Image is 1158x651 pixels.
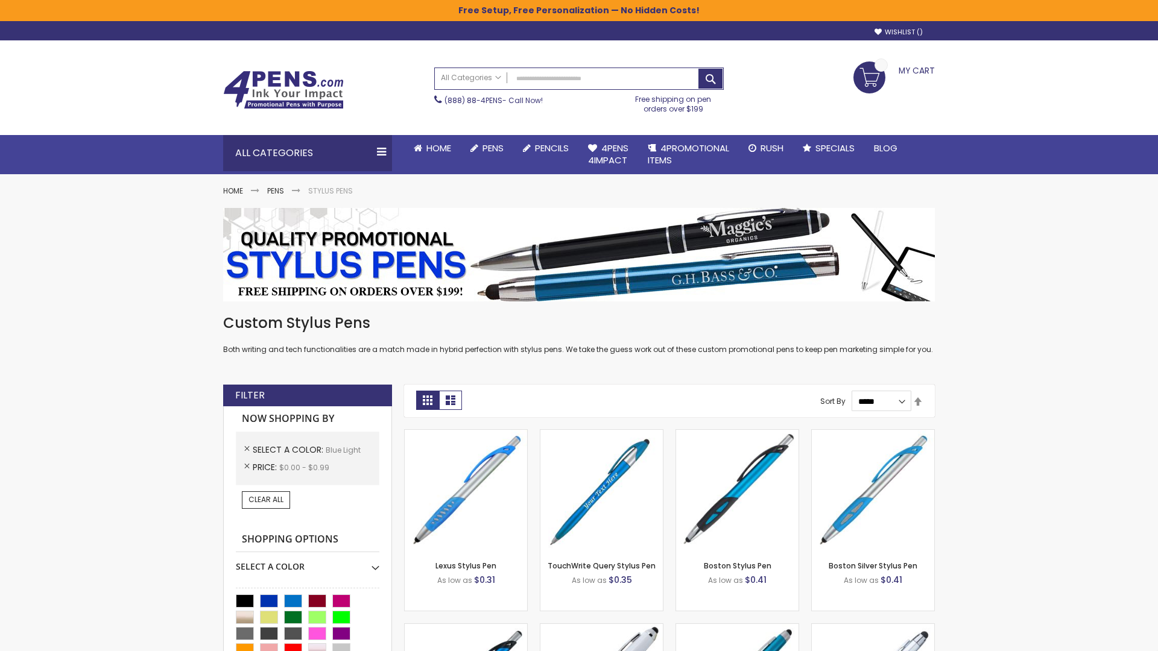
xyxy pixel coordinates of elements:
[279,462,329,473] span: $0.00 - $0.99
[308,186,353,196] strong: Stylus Pens
[223,313,935,333] h1: Custom Stylus Pens
[745,574,767,586] span: $0.41
[253,444,326,456] span: Select A Color
[875,28,923,37] a: Wishlist
[540,430,663,552] img: TouchWrite Query Stylus Pen-Blue Light
[864,135,907,162] a: Blog
[416,391,439,410] strong: Grid
[242,491,290,508] a: Clear All
[812,623,934,634] a: Silver Cool Grip Stylus Pen-Blue - Light
[829,561,917,571] a: Boston Silver Stylus Pen
[623,90,724,114] div: Free shipping on pen orders over $199
[405,430,527,552] img: Lexus Stylus Pen-Blue - Light
[223,186,243,196] a: Home
[844,575,879,585] span: As low as
[435,68,507,88] a: All Categories
[535,142,569,154] span: Pencils
[326,445,361,455] span: Blue Light
[761,142,783,154] span: Rush
[223,71,344,109] img: 4Pens Custom Pens and Promotional Products
[540,623,663,634] a: Kimberly Logo Stylus Pens-LT-Blue
[815,142,855,154] span: Specials
[441,73,501,83] span: All Categories
[648,142,729,166] span: 4PROMOTIONAL ITEMS
[426,142,451,154] span: Home
[405,623,527,634] a: Lexus Metallic Stylus Pen-Blue - Light
[405,429,527,439] a: Lexus Stylus Pen-Blue - Light
[540,429,663,439] a: TouchWrite Query Stylus Pen-Blue Light
[820,396,846,406] label: Sort By
[572,575,607,585] span: As low as
[881,574,902,586] span: $0.41
[445,95,502,105] a: (888) 88-4PENS
[708,575,743,585] span: As low as
[482,142,504,154] span: Pens
[235,389,265,402] strong: Filter
[253,461,279,473] span: Price
[578,135,638,174] a: 4Pens4impact
[513,135,578,162] a: Pencils
[267,186,284,196] a: Pens
[236,552,379,573] div: Select A Color
[704,561,771,571] a: Boston Stylus Pen
[223,313,935,355] div: Both writing and tech functionalities are a match made in hybrid perfection with stylus pens. We ...
[638,135,739,174] a: 4PROMOTIONALITEMS
[676,429,799,439] a: Boston Stylus Pen-Blue - Light
[676,623,799,634] a: Lory Metallic Stylus Pen-Blue - Light
[404,135,461,162] a: Home
[435,561,496,571] a: Lexus Stylus Pen
[474,574,495,586] span: $0.31
[739,135,793,162] a: Rush
[236,527,379,553] strong: Shopping Options
[548,561,656,571] a: TouchWrite Query Stylus Pen
[445,95,543,105] span: - Call Now!
[874,142,897,154] span: Blog
[588,142,628,166] span: 4Pens 4impact
[609,574,632,586] span: $0.35
[223,208,935,301] img: Stylus Pens
[236,406,379,432] strong: Now Shopping by
[812,430,934,552] img: Boston Silver Stylus Pen-Blue - Light
[461,135,513,162] a: Pens
[223,135,392,171] div: All Categories
[437,575,472,585] span: As low as
[812,429,934,439] a: Boston Silver Stylus Pen-Blue - Light
[676,430,799,552] img: Boston Stylus Pen-Blue - Light
[248,494,283,505] span: Clear All
[793,135,864,162] a: Specials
